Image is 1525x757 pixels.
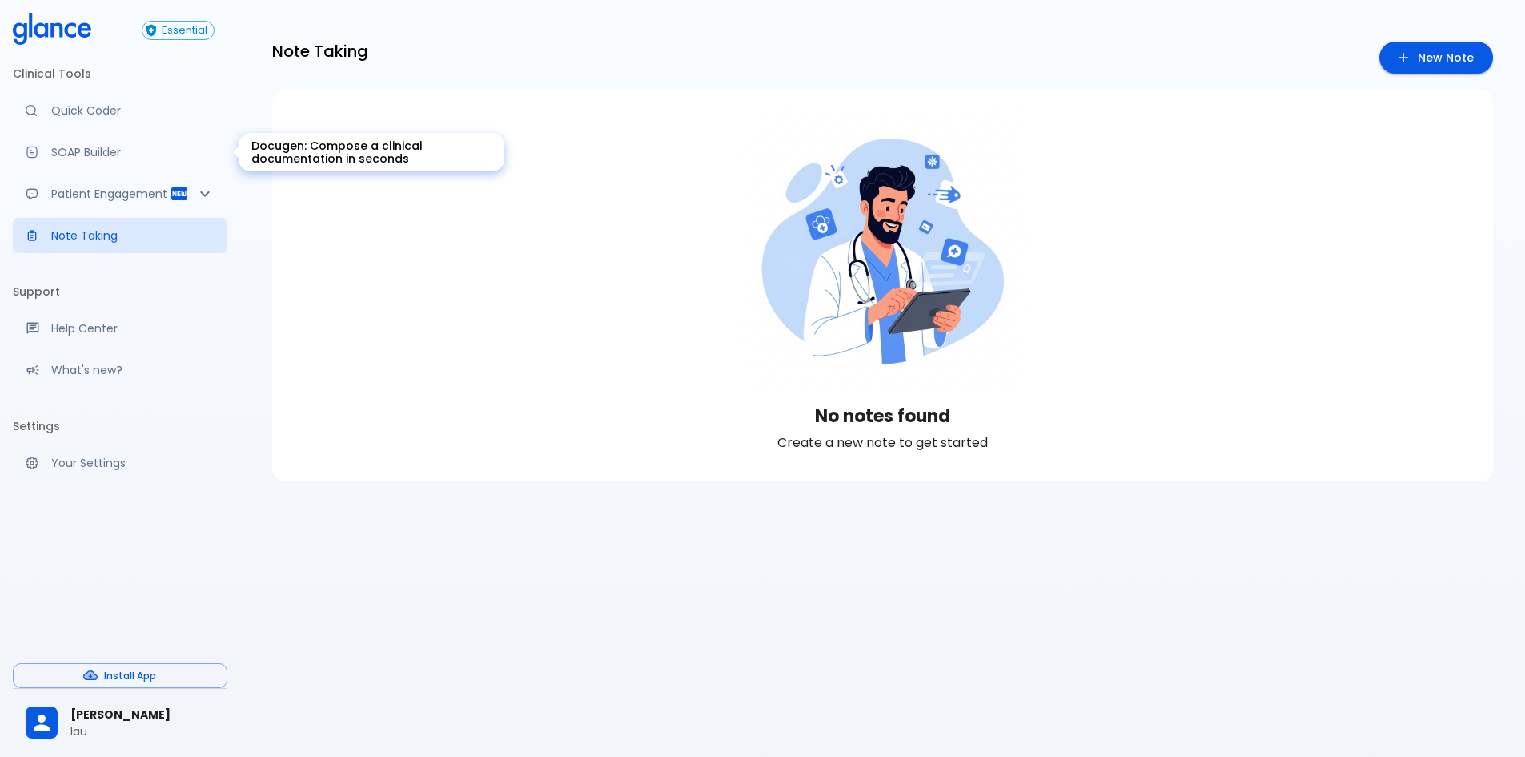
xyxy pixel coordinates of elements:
a: Get help from our support team [13,311,227,346]
div: [PERSON_NAME]Iau [13,695,227,751]
a: Moramiz: Find ICD10AM codes instantly [13,93,227,128]
button: Install App [13,663,227,688]
span: Essential [155,25,214,37]
span: [PERSON_NAME] [70,707,215,723]
button: Essential [142,21,215,40]
li: Clinical Tools [13,54,227,93]
div: Patient Reports & Referrals [13,176,227,211]
div: Docugen: Compose a clinical documentation in seconds [239,133,504,171]
h6: Note Taking [272,38,368,64]
p: Create a new note to get started [777,433,988,453]
p: What's new? [51,362,215,378]
p: Note Taking [51,228,215,244]
a: Create a new note [1379,42,1493,74]
li: Support [13,272,227,311]
a: Click to view or change your subscription [142,21,227,40]
p: Patient Engagement [51,186,170,202]
h3: No notes found [815,406,950,427]
p: Your Settings [51,455,215,471]
p: SOAP Builder [51,144,215,160]
p: Iau [70,723,215,739]
p: Help Center [51,320,215,336]
img: Empty State [739,105,1027,393]
a: Manage your settings [13,445,227,481]
p: Quick Coder [51,103,215,119]
a: Advanced note-taking [13,218,227,253]
a: Docugen: Compose a clinical documentation in seconds [13,135,227,170]
div: Recent updates and feature releases [13,352,227,388]
li: Settings [13,407,227,445]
